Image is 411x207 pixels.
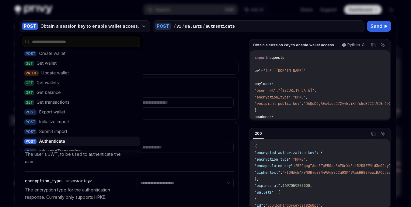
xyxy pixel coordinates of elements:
div: Create wallet [39,51,65,57]
span: }, [255,177,259,181]
span: payload [255,81,270,86]
span: : [291,95,293,100]
span: "encapsulated_key" [255,163,293,168]
span: } [255,108,257,113]
span: "recipient_public_key" [255,101,301,106]
span: Obtain a session key to enable wallet access. [253,43,335,48]
a: POSTInitialize import [23,117,140,127]
div: POST [24,139,37,144]
div: Update wallet [41,70,69,76]
span: "encrypted_authorization_key" [255,150,316,155]
div: Get transactions [37,99,69,105]
a: POSTeth_sendTransaction [23,146,140,156]
span: "[URL][DOMAIN_NAME]" [263,68,306,73]
span: Send [371,23,382,30]
span: requests [267,55,284,60]
button: Copy the contents from the code block [369,41,377,49]
button: POSTObtain a session key to enable wallet access. [20,20,150,33]
div: GET [24,100,34,105]
span: : [276,88,278,93]
span: : [ [274,190,280,195]
a: GETGet wallets [23,78,140,88]
div: eth_sendTransaction [39,148,81,154]
div: v1 [176,23,181,29]
button: Ask AI [379,130,387,138]
div: Get wallet [37,60,57,66]
span: : [293,163,295,168]
div: Get wallets [37,80,59,86]
span: 1697059200000 [282,183,310,188]
span: "ciphertext" [255,170,280,175]
a: POSTAuthenticate [23,137,140,146]
div: POST [22,23,38,30]
a: GETGet transactions [23,98,140,107]
span: encryption_type [25,178,61,184]
p: Python [347,42,360,47]
div: POST [24,119,37,125]
span: = [270,114,272,119]
div: POST [24,51,37,56]
span: : [301,101,304,106]
div: GET [24,61,34,66]
div: GET [24,80,34,86]
span: { [255,144,257,149]
span: "user_jwt" [255,88,276,93]
span: = [261,68,263,73]
span: , [310,183,312,188]
a: GETGet wallet [23,59,140,68]
span: "HPKE" [293,95,306,100]
span: "[SECURITY_DATA]" [278,88,314,93]
span: : { [316,150,323,155]
span: = [270,81,272,86]
span: { [272,81,274,86]
button: Ask AI [379,41,387,49]
a: GETGet balance [23,88,140,98]
p: The user's JWT, to be used to authenticate the user. [25,151,122,165]
div: authenticate [206,23,235,29]
div: 200 [253,130,264,137]
span: import [255,55,267,60]
div: Submit import [39,129,67,135]
a: PATCHUpdate wallet [23,68,140,78]
span: "encryption_type" [255,95,291,100]
span: , [306,157,308,162]
span: headers [255,114,270,119]
div: GET [24,90,34,95]
span: "encryption_type" [255,157,291,162]
span: : [291,157,293,162]
div: POST [24,109,37,115]
span: "expires_at" [255,183,280,188]
div: / [182,23,184,29]
span: : [280,170,282,175]
span: { [272,114,274,119]
span: url [255,68,261,73]
p: The encryption type for the authentication response. Currently only supports HPKE. [25,186,122,201]
div: / [203,23,205,29]
a: POSTExport wallet [23,107,140,117]
button: Send [367,21,391,32]
div: Obtain a session key to enable wallet access. [40,23,139,29]
div: enum<string> [66,178,92,183]
span: , [314,88,316,93]
span: , [306,95,308,100]
div: encryption_type [25,178,94,184]
span: { [255,196,257,201]
span: "wallets" [255,190,274,195]
a: POSTCreate wallet [23,49,140,59]
div: POST [155,23,171,30]
button: Copy the contents from the code block [369,130,377,138]
div: / [173,23,176,29]
div: Get balance [37,90,61,96]
div: Authenticate [39,138,65,145]
span: "HPKE" [293,157,306,162]
a: POSTSubmit import [23,127,140,137]
div: POST [24,129,37,134]
button: Python [339,40,367,50]
div: POST [24,148,37,154]
div: Initialize import [39,119,69,125]
div: wallets [185,23,202,29]
div: PATCH [24,70,39,76]
div: Export wallet [39,109,65,115]
span: : [280,183,282,188]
